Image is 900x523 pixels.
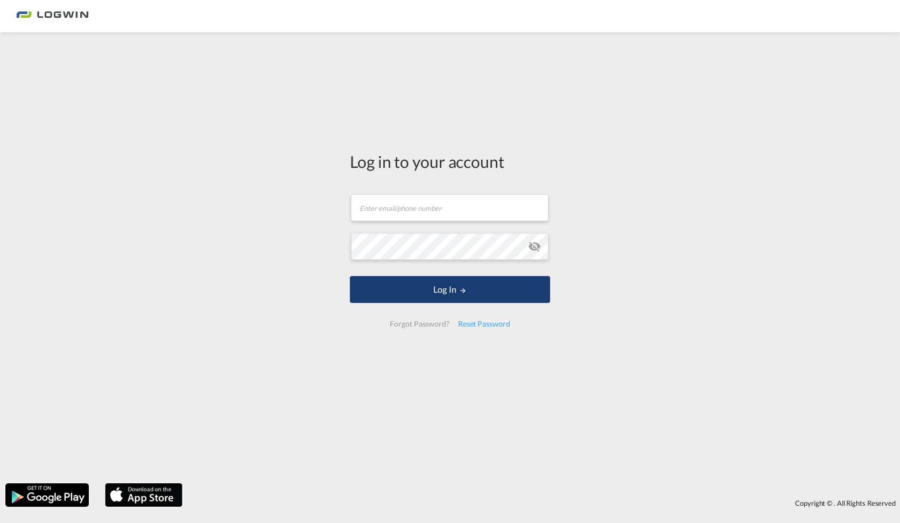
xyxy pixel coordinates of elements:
[528,240,541,253] md-icon: icon-eye-off
[385,314,453,334] div: Forgot Password?
[350,150,550,173] div: Log in to your account
[104,482,184,508] img: apple.png
[188,494,900,512] div: Copyright © . All Rights Reserved
[16,4,89,29] img: bc73a0e0d8c111efacd525e4c8ad7d32.png
[350,276,550,303] button: LOGIN
[4,482,90,508] img: google.png
[351,194,549,221] input: Enter email/phone number
[454,314,515,334] div: Reset Password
